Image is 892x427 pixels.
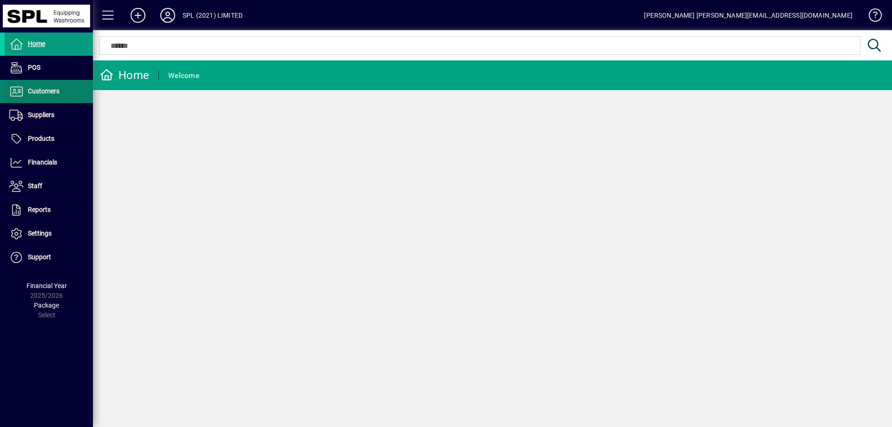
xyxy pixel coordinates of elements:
a: Staff [5,175,93,198]
a: Settings [5,222,93,245]
a: Reports [5,198,93,222]
span: Package [34,302,59,309]
a: POS [5,56,93,79]
div: Home [100,68,149,83]
span: Reports [28,206,51,213]
a: Suppliers [5,104,93,127]
div: SPL (2021) LIMITED [183,8,243,23]
button: Add [123,7,153,24]
span: Customers [28,87,59,95]
span: Staff [28,182,42,190]
span: Suppliers [28,111,54,118]
div: [PERSON_NAME] [PERSON_NAME][EMAIL_ADDRESS][DOMAIN_NAME] [644,8,853,23]
span: Settings [28,230,52,237]
span: Home [28,40,45,47]
a: Customers [5,80,93,103]
span: POS [28,64,40,71]
div: Welcome [168,68,199,83]
a: Support [5,246,93,269]
span: Financials [28,158,57,166]
span: Financial Year [26,282,67,289]
a: Products [5,127,93,151]
a: Knowledge Base [862,2,880,32]
span: Support [28,253,51,261]
a: Financials [5,151,93,174]
span: Products [28,135,54,142]
button: Profile [153,7,183,24]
